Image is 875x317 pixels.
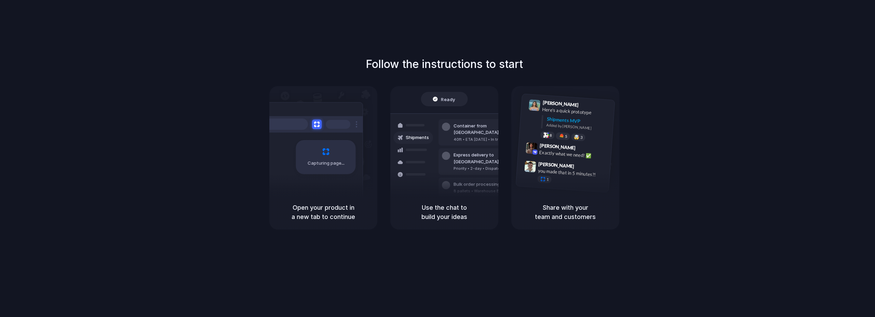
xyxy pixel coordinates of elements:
span: 3 [580,135,583,139]
h1: Follow the instructions to start [366,56,523,72]
div: 8 pallets • Warehouse B • Packed [454,188,517,194]
div: Container from [GEOGRAPHIC_DATA] [454,123,527,136]
span: 9:41 AM [581,102,595,110]
h5: Open your product in a new tab to continue [278,203,369,221]
span: [PERSON_NAME] [538,160,575,170]
span: 9:42 AM [578,145,592,153]
span: 9:47 AM [576,163,590,171]
span: 1 [547,177,549,181]
div: Shipments MVP [547,115,610,126]
span: [PERSON_NAME] [542,99,579,109]
div: Bulk order processing [454,181,517,188]
span: 8 [550,133,552,137]
div: Priority • 2-day • Dispatched [454,166,527,171]
div: 40ft • ETA [DATE] • In transit [454,137,527,142]
h5: Use the chat to build your ideas [399,203,490,221]
h5: Share with your team and customers [520,203,611,221]
span: Ready [441,96,456,102]
div: Here's a quick prototype [542,106,610,117]
div: Express delivery to [GEOGRAPHIC_DATA] [454,152,527,165]
div: Added by [PERSON_NAME] [546,122,609,132]
span: [PERSON_NAME] [539,141,576,151]
div: you made that in 5 minutes?! [538,167,606,179]
span: Shipments [406,134,429,141]
span: 5 [565,134,567,138]
div: 🤯 [574,135,580,140]
span: Capturing page [308,160,346,167]
div: Exactly what we need! ✅ [539,149,607,160]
